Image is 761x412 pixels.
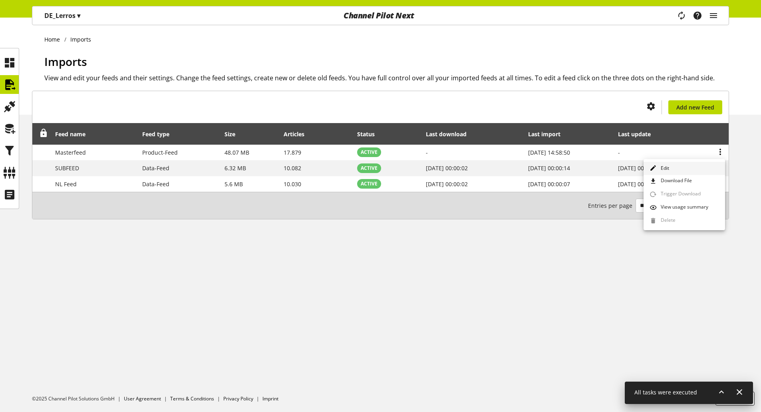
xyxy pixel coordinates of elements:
[55,164,79,172] span: SUBFEED
[55,149,86,156] span: Masterfeed
[658,165,669,172] span: Edit
[528,149,570,156] span: [DATE] 14:58:50
[361,180,378,187] span: ACTIVE
[426,130,475,138] div: Last download
[284,149,301,156] span: 17.879
[658,190,701,199] span: Trigger Download
[618,149,620,156] span: -
[40,129,48,137] span: Unlock to reorder rows
[55,180,77,188] span: NL Feed
[44,54,87,69] span: Imports
[37,129,48,139] div: Unlock to reorder rows
[44,35,64,44] a: Home
[676,103,714,111] span: Add new Feed
[658,177,692,186] span: Download File
[142,130,177,138] div: Feed type
[225,149,249,156] span: 48.07 MB
[618,130,659,138] div: Last update
[361,149,378,156] span: ACTIVE
[284,130,312,138] div: Articles
[262,395,278,402] a: Imprint
[225,130,243,138] div: Size
[44,73,729,83] h2: View and edit your feeds and their settings. Change the feed settings, create new or delete old f...
[588,199,681,213] small: 1-3 / 3
[77,11,80,20] span: ▾
[284,180,301,188] span: 10.030
[426,180,468,188] span: [DATE] 00:00:02
[44,11,80,20] p: DE_Lerros
[644,175,725,188] a: Download File
[528,180,570,188] span: [DATE] 00:00:07
[361,165,378,172] span: ACTIVE
[32,6,729,25] nav: main navigation
[284,164,301,172] span: 10.082
[528,130,568,138] div: Last import
[658,217,676,225] span: Delete
[223,395,253,402] a: Privacy Policy
[357,130,383,138] div: Status
[225,180,243,188] span: 5.6 MB
[658,203,708,212] span: View usage summary
[426,149,428,156] span: -
[426,164,468,172] span: [DATE] 00:00:02
[225,164,246,172] span: 6.32 MB
[618,164,660,172] span: [DATE] 00:00:02
[32,395,124,402] li: ©2025 Channel Pilot Solutions GmbH
[170,395,214,402] a: Terms & Conditions
[618,180,660,188] span: [DATE] 00:00:02
[124,395,161,402] a: User Agreement
[668,100,722,114] a: Add new Feed
[55,130,93,138] div: Feed name
[588,201,636,210] span: Entries per page
[142,149,178,156] span: Product-Feed
[142,180,169,188] span: Data-Feed
[644,162,725,175] a: Edit
[528,164,570,172] span: [DATE] 00:00:14
[142,164,169,172] span: Data-Feed
[634,388,697,396] span: All tasks were executed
